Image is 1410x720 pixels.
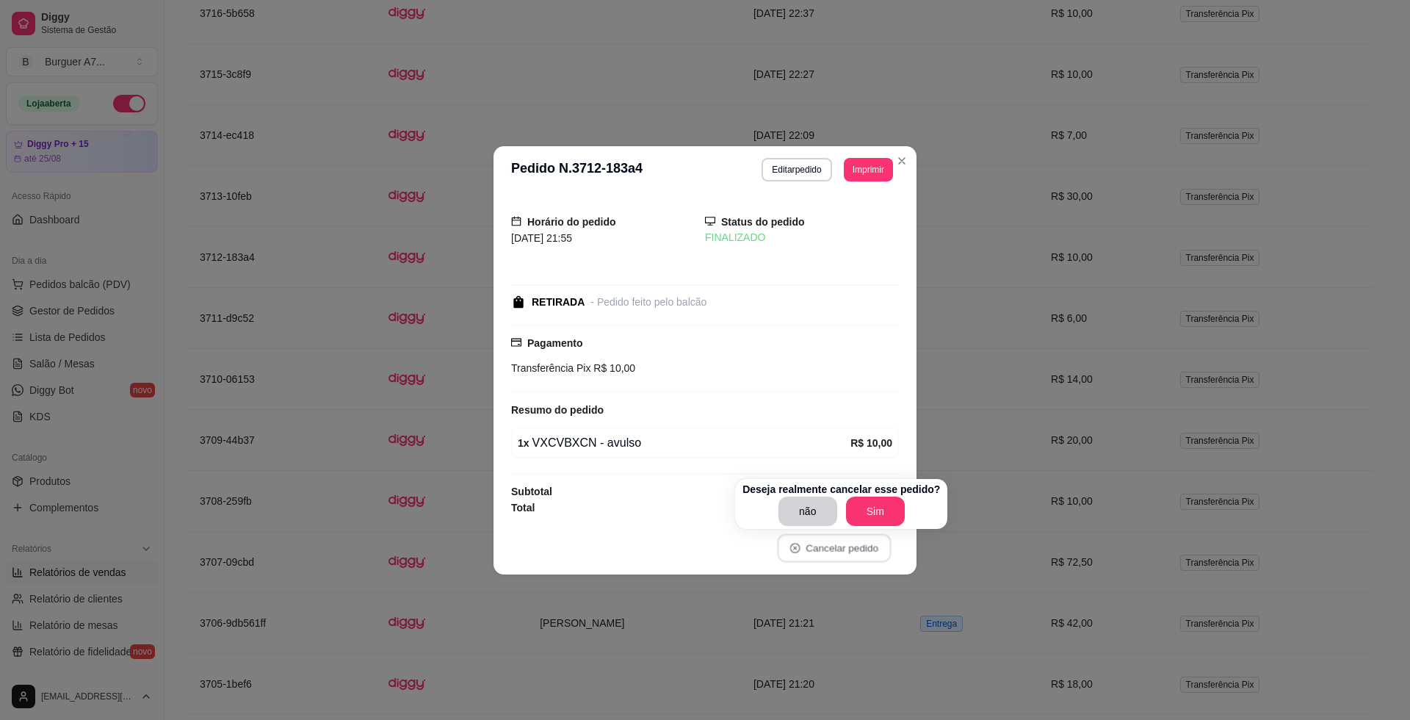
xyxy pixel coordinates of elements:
span: credit-card [511,337,521,348]
div: - Pedido feito pelo balcão [590,295,706,310]
button: Sim [846,497,905,526]
strong: Horário do pedido [527,216,616,228]
button: Close [890,149,914,173]
strong: Status do pedido [721,216,805,228]
button: não [778,497,837,526]
strong: R$ 10,00 [850,437,892,449]
strong: 1 x [518,437,529,449]
span: [DATE] 21:55 [511,232,572,244]
button: close-circleCancelar pedido [777,533,891,562]
span: Transferência Pix [511,362,590,374]
strong: Total [511,502,535,514]
p: Deseja realmente cancelar esse pedido? [742,482,940,497]
span: desktop [705,216,715,226]
strong: Resumo do pedido [511,404,604,416]
div: RETIRADA [532,295,585,310]
h3: Pedido N. 3712-183a4 [511,158,643,181]
span: calendar [511,216,521,226]
span: R$ 10,00 [590,362,635,374]
span: close-circle [790,543,800,553]
button: Editarpedido [762,158,831,181]
div: VXCVBXCN - avulso [518,434,850,452]
button: Imprimir [844,158,893,181]
strong: Subtotal [511,486,552,497]
div: FINALIZADO [705,230,899,245]
strong: Pagamento [527,337,582,349]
